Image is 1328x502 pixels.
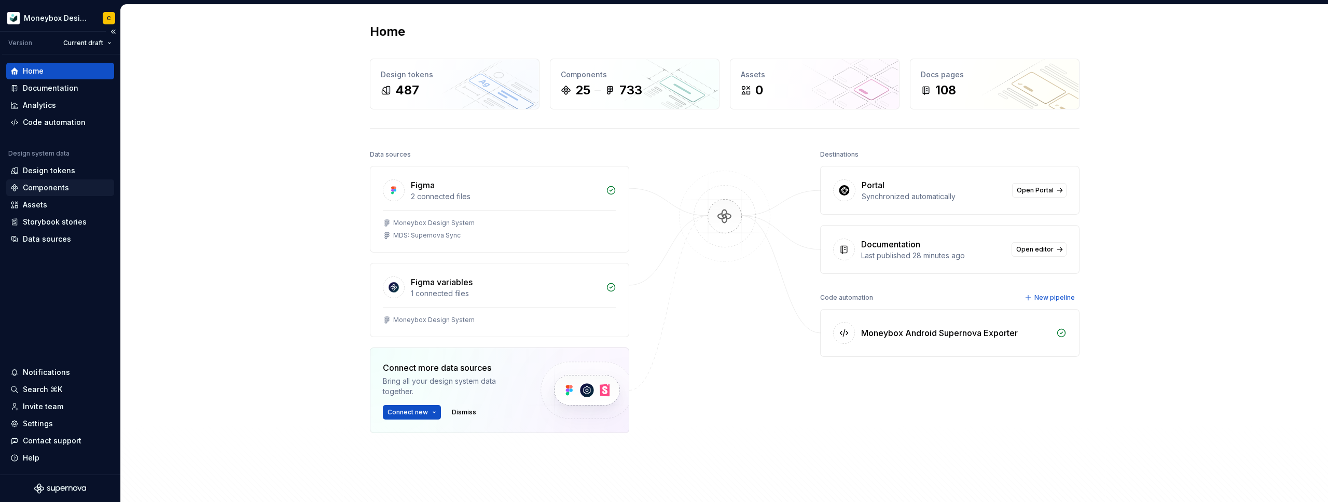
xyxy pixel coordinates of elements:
[452,408,476,416] span: Dismiss
[411,179,435,191] div: Figma
[388,408,428,416] span: Connect new
[935,82,956,99] div: 108
[561,69,709,80] div: Components
[383,405,441,420] button: Connect new
[6,162,114,179] a: Design tokens
[23,436,81,446] div: Contact support
[23,419,53,429] div: Settings
[6,231,114,247] a: Data sources
[7,12,20,24] img: 9de6ca4a-8ec4-4eed-b9a2-3d312393a40a.png
[910,59,1080,109] a: Docs pages108
[370,166,629,253] a: Figma2 connected filesMoneybox Design SystemMDS: Supernova Sync
[23,100,56,110] div: Analytics
[370,263,629,337] a: Figma variables1 connected filesMoneybox Design System
[6,63,114,79] a: Home
[575,82,590,99] div: 25
[23,66,44,76] div: Home
[23,367,70,378] div: Notifications
[6,450,114,466] button: Help
[2,7,118,29] button: Moneybox Design SystemC
[23,384,62,395] div: Search ⌘K
[381,69,529,80] div: Design tokens
[107,14,111,22] div: C
[550,59,720,109] a: Components25733
[23,453,39,463] div: Help
[6,114,114,131] a: Code automation
[393,231,461,240] div: MDS: Supernova Sync
[755,82,763,99] div: 0
[411,288,600,299] div: 1 connected files
[59,36,116,50] button: Current draft
[370,59,539,109] a: Design tokens487
[619,82,642,99] div: 733
[1017,186,1054,194] span: Open Portal
[6,433,114,449] button: Contact support
[393,219,475,227] div: Moneybox Design System
[63,39,103,47] span: Current draft
[411,276,473,288] div: Figma variables
[447,405,481,420] button: Dismiss
[730,59,900,109] a: Assets0
[820,290,873,305] div: Code automation
[106,24,120,39] button: Collapse sidebar
[383,376,523,397] div: Bring all your design system data together.
[8,39,32,47] div: Version
[23,234,71,244] div: Data sources
[6,179,114,196] a: Components
[6,381,114,398] button: Search ⌘K
[921,69,1069,80] div: Docs pages
[861,250,1005,261] div: Last published 28 minutes ago
[6,97,114,114] a: Analytics
[23,200,47,210] div: Assets
[861,238,920,250] div: Documentation
[862,191,1006,202] div: Synchronized automatically
[23,83,78,93] div: Documentation
[6,80,114,96] a: Documentation
[23,165,75,176] div: Design tokens
[820,147,859,162] div: Destinations
[23,217,87,227] div: Storybook stories
[1034,294,1075,302] span: New pipeline
[8,149,70,158] div: Design system data
[1012,242,1067,257] a: Open editor
[6,415,114,432] a: Settings
[1021,290,1080,305] button: New pipeline
[395,82,419,99] div: 487
[24,13,90,23] div: Moneybox Design System
[6,214,114,230] a: Storybook stories
[23,401,63,412] div: Invite team
[370,23,405,40] h2: Home
[6,398,114,415] a: Invite team
[34,483,86,494] svg: Supernova Logo
[370,147,411,162] div: Data sources
[861,327,1018,339] div: Moneybox Android Supernova Exporter
[383,361,523,374] div: Connect more data sources
[741,69,889,80] div: Assets
[23,117,86,128] div: Code automation
[1016,245,1054,254] span: Open editor
[6,364,114,381] button: Notifications
[23,183,69,193] div: Components
[6,197,114,213] a: Assets
[393,316,475,324] div: Moneybox Design System
[411,191,600,202] div: 2 connected files
[1012,183,1067,198] a: Open Portal
[862,179,884,191] div: Portal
